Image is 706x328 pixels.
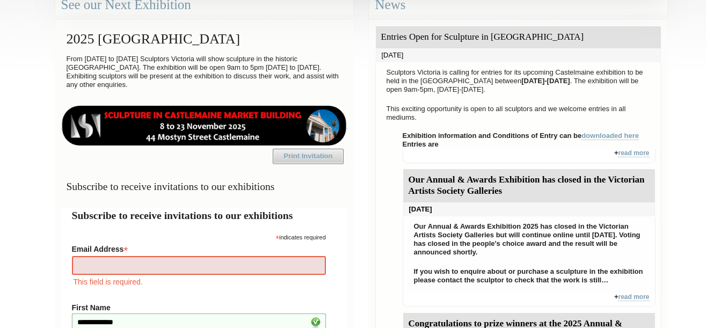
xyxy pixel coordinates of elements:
[61,26,347,52] h2: 2025 [GEOGRAPHIC_DATA]
[72,276,326,288] div: This field is required.
[403,169,655,202] div: Our Annual & Awards Exhibition has closed in the Victorian Artists Society Galleries
[61,106,347,145] img: castlemaine-ldrbd25v2.png
[72,242,326,254] label: Email Address
[273,149,344,164] a: Print Invitation
[403,293,656,307] div: +
[403,202,655,216] div: [DATE]
[376,48,661,62] div: [DATE]
[618,293,649,301] a: read more
[403,132,639,140] strong: Exhibition information and Conditions of Entry can be
[409,220,650,259] p: Our Annual & Awards Exhibition 2025 has closed in the Victorian Artists Society Galleries but wil...
[618,149,649,157] a: read more
[72,208,337,223] h2: Subscribe to receive invitations to our exhibitions
[61,52,347,92] p: From [DATE] to [DATE] Sculptors Victoria will show sculpture in the historic [GEOGRAPHIC_DATA]. T...
[381,102,656,125] p: This exciting opportunity is open to all sculptors and we welcome entries in all mediums.
[581,132,639,140] a: downloaded here
[376,26,661,48] div: Entries Open for Sculpture in [GEOGRAPHIC_DATA]
[72,303,326,312] label: First Name
[521,77,570,85] strong: [DATE]-[DATE]
[381,65,656,97] p: Sculptors Victoria is calling for entries for its upcoming Castelmaine exhibition to be held in t...
[403,149,656,163] div: +
[72,231,326,242] div: indicates required
[61,176,347,197] h3: Subscribe to receive invitations to our exhibitions
[409,265,650,287] p: If you wish to enquire about or purchase a sculpture in the exhibition please contact the sculpto...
